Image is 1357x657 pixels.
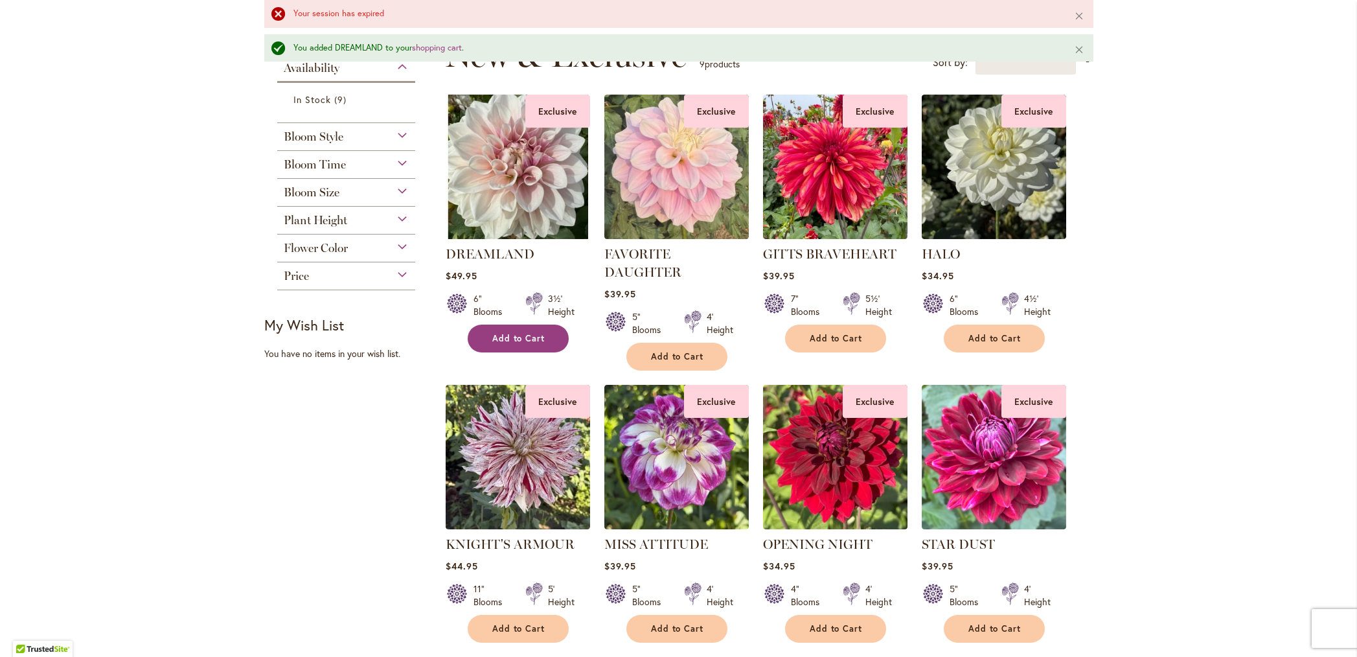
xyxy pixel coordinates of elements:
img: OPENING NIGHT [763,385,907,529]
p: products [700,54,740,75]
span: Add to Cart [651,351,704,362]
span: 9 [334,93,350,106]
a: In Stock 9 [293,93,403,106]
div: 6" Blooms [950,292,986,318]
span: Bloom Style [284,130,343,144]
span: Add to Cart [492,623,545,634]
div: 4' Height [707,310,733,336]
span: $44.95 [446,560,478,572]
a: STAR DUST [922,536,995,552]
button: Add to Cart [944,615,1045,643]
div: 4" Blooms [791,582,827,608]
div: Exclusive [843,95,907,128]
img: DREAMLAND [446,95,590,239]
div: 5" Blooms [950,582,986,608]
div: Your session has expired [293,8,1055,20]
img: FAVORITE DAUGHTER [604,95,749,239]
iframe: Launch Accessibility Center [10,611,46,647]
span: Add to Cart [968,333,1021,344]
div: 7" Blooms [791,292,827,318]
a: HALO [922,246,960,262]
div: Exclusive [684,385,749,418]
span: Add to Cart [810,623,863,634]
a: FAVORITE DAUGHTER [604,246,681,280]
span: In Stock [293,93,331,106]
a: MISS ATTITUDE [604,536,708,552]
a: HALO Exclusive [922,229,1066,242]
label: Sort by: [933,51,968,75]
span: Flower Color [284,241,348,255]
div: Exclusive [525,385,590,418]
div: You added DREAMLAND to your . [293,42,1055,54]
span: $34.95 [763,560,795,572]
div: 4' Height [707,582,733,608]
button: Add to Cart [626,343,727,371]
button: Add to Cart [626,615,727,643]
button: Add to Cart [785,325,886,352]
a: GITTS BRAVEHEART Exclusive [763,229,907,242]
img: KNIGHTS ARMOUR [446,385,590,529]
img: GITTS BRAVEHEART [763,95,907,239]
img: MISS ATTITUDE [604,385,749,529]
span: $39.95 [763,270,795,282]
div: 5" Blooms [632,310,668,336]
span: Price [284,269,309,283]
span: $39.95 [604,560,636,572]
div: 6" Blooms [473,292,510,318]
span: Add to Cart [492,333,545,344]
span: Add to Cart [968,623,1021,634]
div: Exclusive [1001,95,1066,128]
div: 5' Height [548,582,575,608]
div: 4' Height [865,582,892,608]
div: 11" Blooms [473,582,510,608]
div: 4½' Height [1024,292,1051,318]
span: Plant Height [284,213,347,227]
div: Exclusive [843,385,907,418]
a: FAVORITE DAUGHTER Exclusive [604,229,749,242]
img: HALO [922,95,1066,239]
div: Exclusive [684,95,749,128]
div: 3½' Height [548,292,575,318]
img: STAR DUST [922,385,1066,529]
a: OPENING NIGHT Exclusive [763,520,907,532]
span: Bloom Size [284,185,339,200]
button: Add to Cart [468,615,569,643]
span: Bloom Time [284,157,346,172]
a: shopping cart [412,42,462,53]
a: GITTS BRAVEHEART [763,246,896,262]
a: DREAMLAND [446,246,534,262]
div: 4' Height [1024,582,1051,608]
span: $34.95 [922,270,954,282]
a: KNIGHT'S ARMOUR [446,536,575,552]
div: Exclusive [1001,385,1066,418]
span: $39.95 [604,288,636,300]
div: 5½' Height [865,292,892,318]
a: STAR DUST Exclusive [922,520,1066,532]
span: Add to Cart [651,623,704,634]
button: Add to Cart [944,325,1045,352]
div: Exclusive [525,95,590,128]
span: Add to Cart [810,333,863,344]
button: Add to Cart [468,325,569,352]
a: OPENING NIGHT [763,536,872,552]
button: Add to Cart [785,615,886,643]
span: Availability [284,61,339,75]
strong: My Wish List [264,316,344,334]
span: 9 [700,58,705,70]
span: New & Exclusive [445,36,687,75]
div: You have no items in your wish list. [264,347,437,360]
span: $39.95 [922,560,953,572]
span: $49.95 [446,270,477,282]
a: KNIGHTS ARMOUR Exclusive [446,520,590,532]
a: DREAMLAND Exclusive [446,229,590,242]
a: MISS ATTITUDE Exclusive [604,520,749,532]
div: 5" Blooms [632,582,668,608]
